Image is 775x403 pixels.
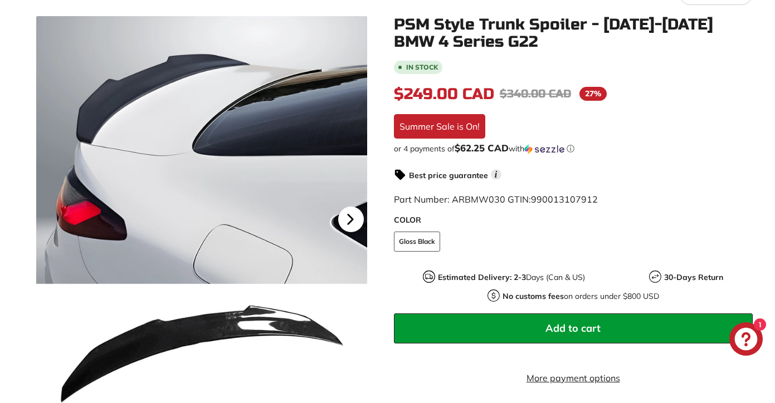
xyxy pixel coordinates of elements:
[394,143,753,154] div: or 4 payments of with
[394,16,753,51] h1: PSM Style Trunk Spoiler - [DATE]-[DATE] BMW 4 Series G22
[531,194,598,205] span: 990013107912
[394,371,753,385] a: More payment options
[500,87,571,101] span: $340.00 CAD
[664,272,723,282] strong: 30-Days Return
[394,85,494,104] span: $249.00 CAD
[726,322,766,358] inbox-online-store-chat: Shopify online store chat
[394,114,485,139] div: Summer Sale is On!
[438,272,585,283] p: Days (Can & US)
[394,143,753,154] div: or 4 payments of$62.25 CADwithSezzle Click to learn more about Sezzle
[438,272,526,282] strong: Estimated Delivery: 2-3
[455,142,509,154] span: $62.25 CAD
[503,291,659,302] p: on orders under $800 USD
[524,144,564,154] img: Sezzle
[491,169,501,180] span: i
[394,214,753,226] label: COLOR
[579,87,607,101] span: 27%
[503,291,564,301] strong: No customs fees
[545,322,601,335] span: Add to cart
[406,64,438,71] b: In stock
[409,170,488,180] strong: Best price guarantee
[394,194,598,205] span: Part Number: ARBMW030 GTIN:
[394,313,753,343] button: Add to cart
